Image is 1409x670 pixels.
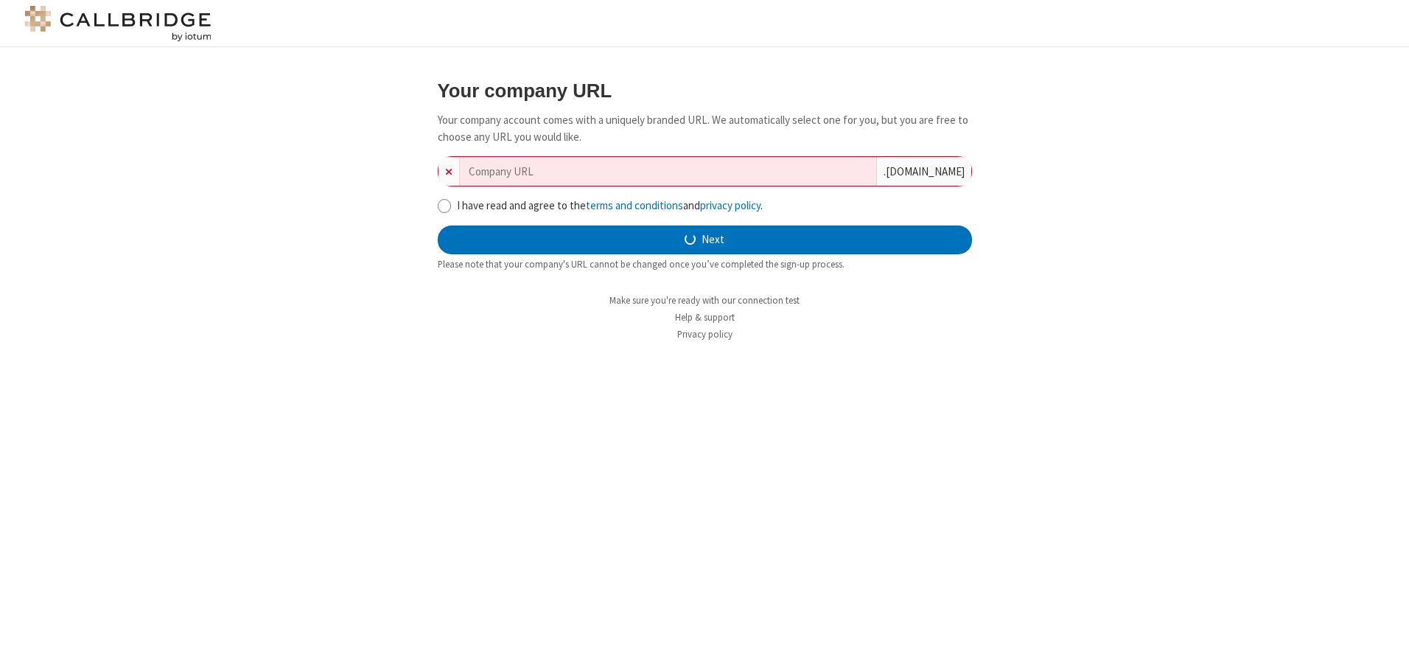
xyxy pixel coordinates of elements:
[675,311,735,324] a: Help & support
[438,112,972,145] p: Your company account comes with a uniquely branded URL. We automatically select one for you, but ...
[438,80,972,101] h3: Your company URL
[700,198,761,212] a: privacy policy
[586,198,683,212] a: terms and conditions
[22,6,214,41] img: logo@2x.png
[438,226,972,255] button: Next
[460,157,876,186] input: Company URL
[438,257,972,271] div: Please note that your company's URL cannot be changed once you’ve completed the sign-up process.
[876,157,971,186] div: . [DOMAIN_NAME]
[609,294,800,307] a: Make sure you're ready with our connection test
[702,231,724,248] span: Next
[677,328,733,341] a: Privacy policy
[457,198,972,214] label: I have read and agree to the and .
